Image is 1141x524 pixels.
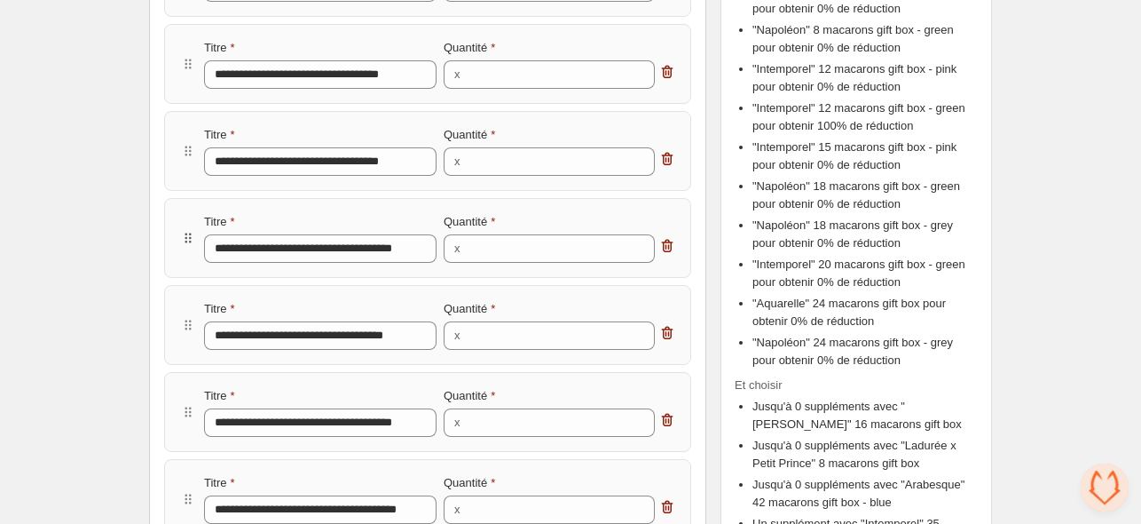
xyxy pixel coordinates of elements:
li: "Napoléon" 8 macarons gift box - green pour obtenir 0% de réduction [752,21,978,57]
li: Jusqu'à 0 suppléments avec "[PERSON_NAME]" 16 macarons gift box [752,398,978,433]
div: x [454,153,460,171]
label: Quantité [444,126,495,144]
label: Quantité [444,39,495,57]
label: Titre [204,387,235,405]
label: Quantité [444,474,495,492]
li: Jusqu'à 0 suppléments avec "Ladurée x Petit Prince" 8 macarons gift box [752,437,978,472]
div: x [454,327,460,345]
label: Titre [204,126,235,144]
li: "Napoléon" 24 macarons gift box - grey pour obtenir 0% de réduction [752,334,978,369]
label: Quantité [444,213,495,231]
div: x [454,501,460,519]
span: Et choisir [735,377,978,394]
div: x [454,414,460,432]
li: "Napoléon" 18 macarons gift box - grey pour obtenir 0% de réduction [752,217,978,252]
li: "Intemporel" 12 macarons gift box - green pour obtenir 100% de réduction [752,99,978,135]
label: Titre [204,300,235,318]
li: "Aquarelle" 24 macarons gift box pour obtenir 0% de réduction [752,295,978,330]
div: Ouvrir le chat [1081,464,1129,512]
li: "Intemporel" 12 macarons gift box - pink pour obtenir 0% de réduction [752,60,978,96]
li: "Intemporel" 15 macarons gift box - pink pour obtenir 0% de réduction [752,139,978,174]
li: Jusqu'à 0 suppléments avec "Arabesque" 42 macarons gift box - blue [752,476,978,512]
div: x [454,240,460,258]
label: Quantité [444,387,495,405]
li: "Intemporel" 20 macarons gift box - green pour obtenir 0% de réduction [752,256,978,291]
label: Titre [204,39,235,57]
li: "Napoléon" 18 macarons gift box - green pour obtenir 0% de réduction [752,178,978,213]
label: Titre [204,213,235,231]
label: Quantité [444,300,495,318]
div: x [454,66,460,83]
label: Titre [204,474,235,492]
